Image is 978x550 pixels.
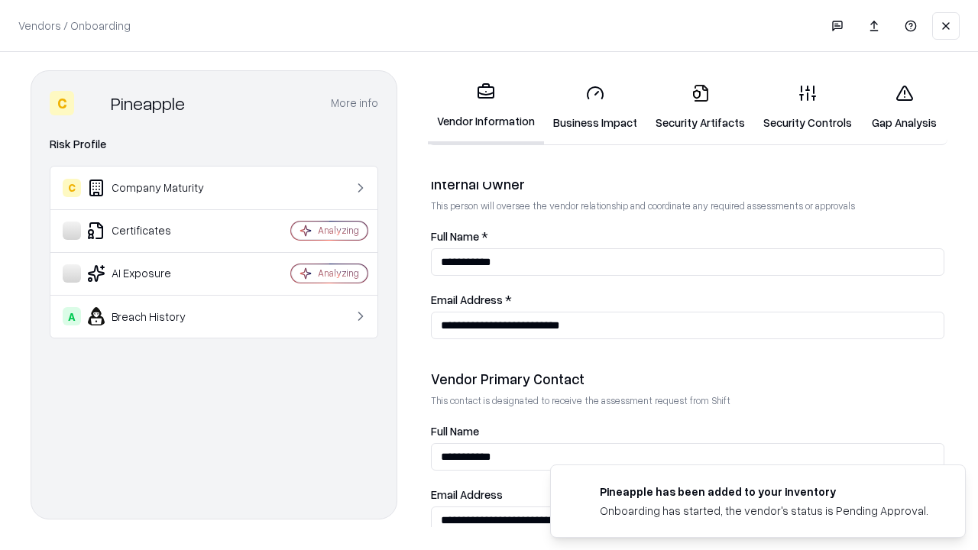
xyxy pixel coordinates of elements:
a: Gap Analysis [861,72,947,143]
div: Pineapple [111,91,185,115]
img: Pineapple [80,91,105,115]
div: Analyzing [318,267,359,280]
label: Full Name [431,425,944,437]
a: Business Impact [544,72,646,143]
label: Email Address * [431,294,944,306]
a: Security Artifacts [646,72,754,143]
p: This person will oversee the vendor relationship and coordinate any required assessments or appro... [431,199,944,212]
div: Analyzing [318,224,359,237]
a: Security Controls [754,72,861,143]
div: Company Maturity [63,179,245,197]
button: More info [331,89,378,117]
div: A [63,307,81,325]
p: This contact is designated to receive the assessment request from Shift [431,394,944,407]
div: Breach History [63,307,245,325]
div: C [50,91,74,115]
div: Vendor Primary Contact [431,370,944,388]
div: Onboarding has started, the vendor's status is Pending Approval. [600,503,928,519]
p: Vendors / Onboarding [18,18,131,34]
div: Risk Profile [50,135,378,154]
div: AI Exposure [63,264,245,283]
img: pineappleenergy.com [569,484,588,502]
label: Full Name * [431,231,944,242]
div: Certificates [63,222,245,240]
div: Pineapple has been added to your inventory [600,484,928,500]
div: C [63,179,81,197]
a: Vendor Information [428,70,544,144]
div: Internal Owner [431,175,944,193]
label: Email Address [431,489,944,500]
